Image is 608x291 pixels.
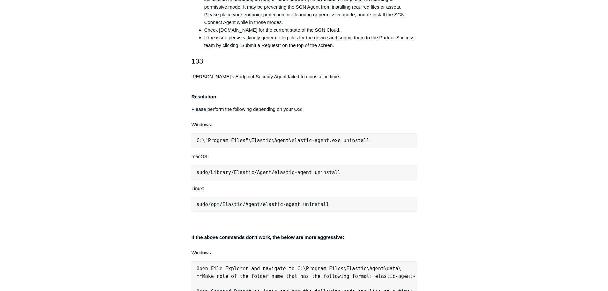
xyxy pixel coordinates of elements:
span: agent uninstall [286,202,329,207]
span: Elastic [234,170,254,175]
span: / [208,170,211,175]
span: Files [231,138,245,143]
span: opt [211,202,220,207]
span: "\Elastic\Agent\elastic-agent.exe uninstall [245,138,369,143]
p: Linux: [191,185,417,192]
span: Agent [257,170,271,175]
span: Check [DOMAIN_NAME] for the current state of the SGN Cloud. [204,27,341,33]
span: If the issue persists, kindly generate log files for the device and submit them to the Partner Su... [204,35,415,48]
p: [PERSON_NAME]'s Endpoint Security Agent failed to uninstall in time. [191,73,417,80]
span: / [272,170,274,175]
span: / [220,202,222,207]
span: sudo [197,202,208,207]
strong: Resolution [191,94,216,99]
span: / [231,170,234,175]
span: / [208,202,211,207]
span: : [199,138,202,143]
span: sudo [197,170,208,175]
span: C [197,138,199,143]
span: agent uninstall [297,170,341,175]
strong: XXXXXX [416,273,433,279]
strong: If the above commands don't work, the below are more aggressive: [191,234,344,240]
p: Windows: [191,234,417,257]
span: / [243,202,245,207]
span: Elastic [222,202,243,207]
p: macOS: [191,153,417,160]
span: / [254,170,257,175]
span: - [295,170,297,175]
span: \" [202,138,208,143]
span: elastic [274,170,295,175]
span: Library [211,170,231,175]
span: elastic [263,202,283,207]
span: Program [208,138,228,143]
p: Please perform the following depending on your OS: Windows: [191,105,417,128]
span: / [260,202,263,207]
span: - [283,202,286,207]
span: Agent [245,202,260,207]
h2: 103 [191,56,417,67]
